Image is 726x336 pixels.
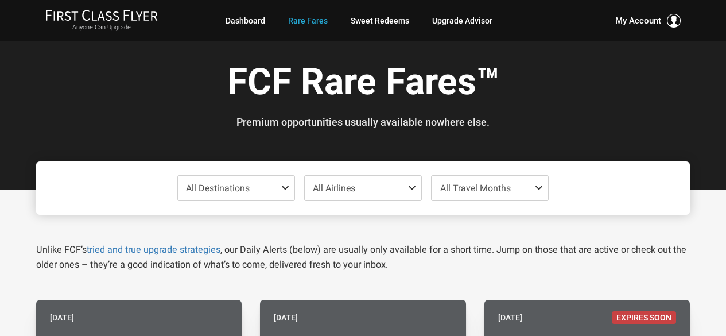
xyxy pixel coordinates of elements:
time: [DATE] [498,311,522,324]
span: My Account [615,14,661,28]
button: My Account [615,14,681,28]
span: All Travel Months [440,183,511,194]
time: [DATE] [50,311,74,324]
a: First Class FlyerAnyone Can Upgrade [45,9,158,32]
span: All Airlines [313,183,355,194]
a: Sweet Redeems [351,10,409,31]
p: Unlike FCF’s , our Daily Alerts (below) are usually only available for a short time. Jump on thos... [36,242,690,272]
a: Upgrade Advisor [432,10,492,31]
a: Rare Fares [288,10,328,31]
h1: FCF Rare Fares™ [45,62,681,106]
a: Dashboard [226,10,265,31]
time: [DATE] [274,311,298,324]
h3: Premium opportunities usually available nowhere else. [45,117,681,128]
a: tried and true upgrade strategies [87,244,220,255]
span: Expires Soon [612,311,676,324]
small: Anyone Can Upgrade [45,24,158,32]
img: First Class Flyer [45,9,158,21]
span: All Destinations [186,183,250,194]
